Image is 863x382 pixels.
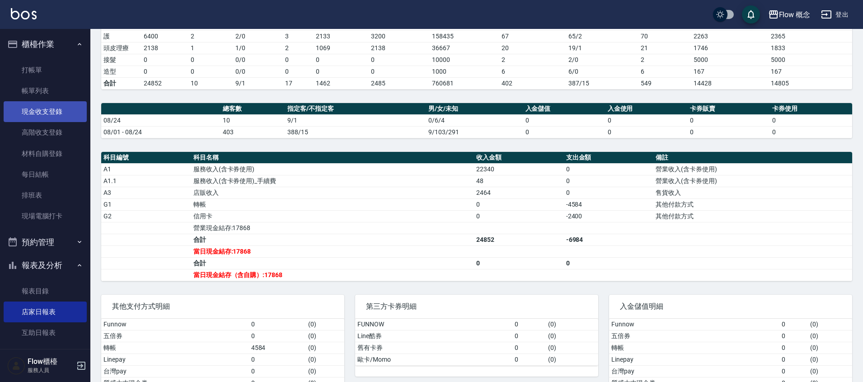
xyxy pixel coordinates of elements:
[430,54,499,66] td: 10000
[369,54,430,66] td: 0
[306,354,344,365] td: ( 0 )
[4,122,87,143] a: 高階收支登錄
[28,366,74,374] p: 服務人員
[564,210,654,222] td: -2400
[141,66,188,77] td: 0
[191,163,474,175] td: 服務收入(含卡券使用)
[4,281,87,302] a: 報表目錄
[306,319,344,330] td: ( 0 )
[474,175,564,187] td: 48
[779,319,808,330] td: 0
[101,198,191,210] td: G1
[233,42,283,54] td: 1 / 0
[188,54,233,66] td: 0
[779,365,808,377] td: 0
[101,103,852,138] table: a dense table
[101,152,852,281] table: a dense table
[11,8,37,19] img: Logo
[141,54,188,66] td: 0
[101,354,249,365] td: Linepay
[355,342,512,354] td: 舊有卡券
[4,143,87,164] a: 材料自購登錄
[285,103,426,115] th: 指定客/不指定客
[249,330,306,342] td: 0
[609,365,779,377] td: 台灣pay
[283,77,314,89] td: 17
[141,77,188,89] td: 24852
[101,30,141,42] td: 護
[546,354,598,365] td: ( 0 )
[566,54,638,66] td: 2 / 0
[7,357,25,375] img: Person
[188,30,233,42] td: 2
[609,342,779,354] td: 轉帳
[605,114,688,126] td: 0
[512,342,546,354] td: 0
[499,77,566,89] td: 402
[249,342,306,354] td: 4584
[191,234,474,245] td: 合計
[564,175,654,187] td: 0
[355,354,512,365] td: 歐卡/Momo
[426,103,523,115] th: 男/女/未知
[4,33,87,56] button: 櫃檯作業
[4,164,87,185] a: 每日結帳
[638,42,691,54] td: 21
[369,42,430,54] td: 2138
[564,234,654,245] td: -6984
[808,342,852,354] td: ( 0 )
[191,152,474,164] th: 科目名稱
[688,103,770,115] th: 卡券販賣
[188,42,233,54] td: 1
[101,54,141,66] td: 接髮
[808,319,852,330] td: ( 0 )
[564,152,654,164] th: 支出金額
[283,30,314,42] td: 3
[653,152,852,164] th: 備註
[691,77,769,89] td: 14428
[474,257,564,269] td: 0
[638,54,691,66] td: 2
[191,222,474,234] td: 營業現金結存:17868
[4,80,87,101] a: 帳單列表
[564,163,654,175] td: 0
[101,77,141,89] td: 合計
[220,126,285,138] td: 403
[4,60,87,80] a: 打帳單
[691,42,769,54] td: 1746
[314,42,369,54] td: 1069
[220,103,285,115] th: 總客數
[314,30,369,42] td: 2133
[691,30,769,42] td: 2263
[779,342,808,354] td: 0
[141,42,188,54] td: 2138
[101,126,220,138] td: 08/01 - 08/24
[770,126,852,138] td: 0
[369,77,430,89] td: 2485
[474,210,564,222] td: 0
[512,354,546,365] td: 0
[566,42,638,54] td: 19 / 1
[688,114,770,126] td: 0
[233,66,283,77] td: 0 / 0
[566,30,638,42] td: 65 / 2
[249,354,306,365] td: 0
[369,66,430,77] td: 0
[283,66,314,77] td: 0
[314,54,369,66] td: 0
[191,187,474,198] td: 店販收入
[233,77,283,89] td: 9/1
[101,319,249,330] td: Funnow
[474,187,564,198] td: 2464
[285,126,426,138] td: 388/15
[808,365,852,377] td: ( 0 )
[779,9,811,20] div: Flow 概念
[523,114,605,126] td: 0
[808,354,852,365] td: ( 0 )
[191,245,474,257] td: 當日現金結存:17868
[653,163,852,175] td: 營業收入(含卡券使用)
[4,343,87,364] a: 互助點數明細
[306,342,344,354] td: ( 0 )
[306,330,344,342] td: ( 0 )
[769,77,852,89] td: 14805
